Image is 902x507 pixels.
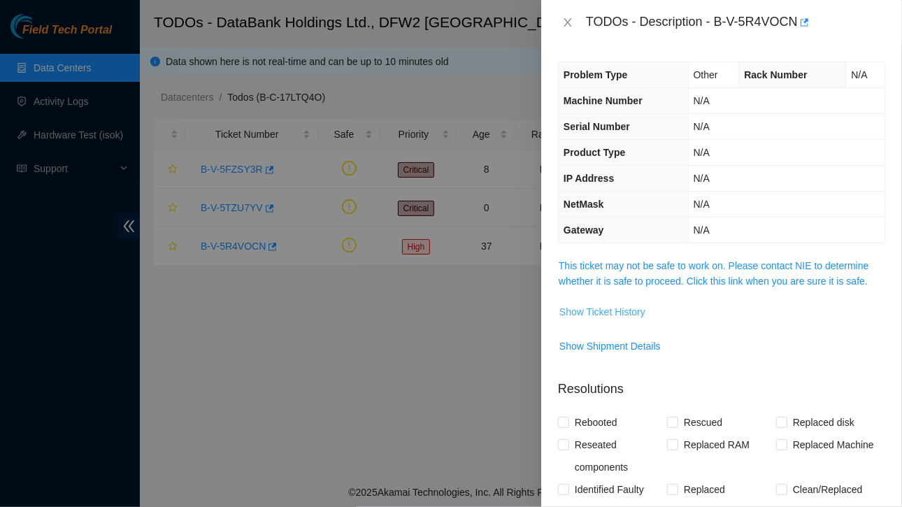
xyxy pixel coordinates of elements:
span: Other [694,69,718,80]
a: This ticket may not be safe to work on. Please contact NIE to determine whether it is safe to pro... [559,260,869,287]
div: TODOs - Description - B-V-5R4VOCN [586,11,885,34]
span: Reseated components [569,434,667,478]
span: Replaced Machine [787,434,880,456]
span: Replaced RAM [678,434,755,456]
span: Show Shipment Details [559,338,661,354]
span: Serial Number [564,121,630,132]
span: N/A [694,199,710,210]
span: N/A [694,121,710,132]
span: Rescued [678,411,728,434]
span: N/A [694,147,710,158]
span: Gateway [564,224,604,236]
span: N/A [851,69,867,80]
button: Show Ticket History [559,301,646,323]
span: Rack Number [744,69,807,80]
span: Problem Type [564,69,628,80]
span: Machine Number [564,95,643,106]
span: NetMask [564,199,604,210]
span: close [562,17,573,28]
span: Product Type [564,147,625,158]
p: Resolutions [558,369,885,399]
span: N/A [694,224,710,236]
button: Show Shipment Details [559,335,661,357]
span: Show Ticket History [559,304,645,320]
span: N/A [694,173,710,184]
span: N/A [694,95,710,106]
button: Close [558,16,578,29]
span: Replaced disk [787,411,860,434]
span: IP Address [564,173,614,184]
span: Rebooted [569,411,623,434]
